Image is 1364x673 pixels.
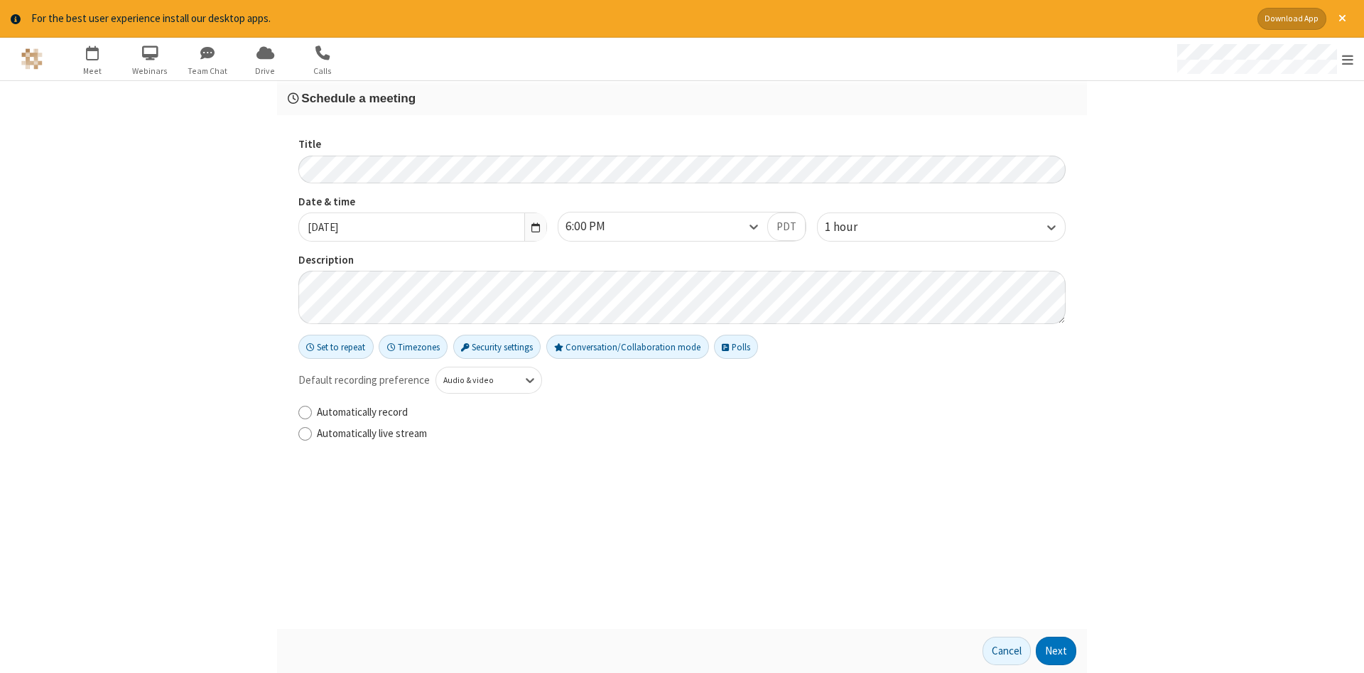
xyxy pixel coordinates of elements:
div: Audio & video [443,375,511,387]
img: QA Selenium DO NOT DELETE OR CHANGE [21,48,43,70]
button: Timezones [379,335,448,359]
span: Meet [66,65,119,77]
span: Webinars [124,65,177,77]
span: Drive [239,65,292,77]
button: Cancel [983,637,1031,665]
span: Schedule a meeting [301,91,416,105]
button: Logo [5,38,58,80]
span: Team Chat [181,65,234,77]
span: Calls [296,65,350,77]
div: 6:00 PM [565,217,629,236]
div: 1 hour [825,218,882,237]
span: Default recording preference [298,372,430,389]
label: Automatically record [317,404,1066,421]
button: Next [1036,637,1076,665]
button: Polls [714,335,758,359]
button: Set to repeat [298,335,374,359]
button: PDT [767,212,806,241]
label: Date & time [298,194,547,210]
button: Close alert [1331,8,1353,30]
label: Title [298,136,1066,153]
div: Open menu [1164,38,1364,80]
label: Automatically live stream [317,426,1066,442]
div: For the best user experience install our desktop apps. [31,11,1247,27]
label: Description [298,252,1066,269]
button: Conversation/Collaboration mode [546,335,709,359]
button: Download App [1257,8,1326,30]
button: Security settings [453,335,541,359]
